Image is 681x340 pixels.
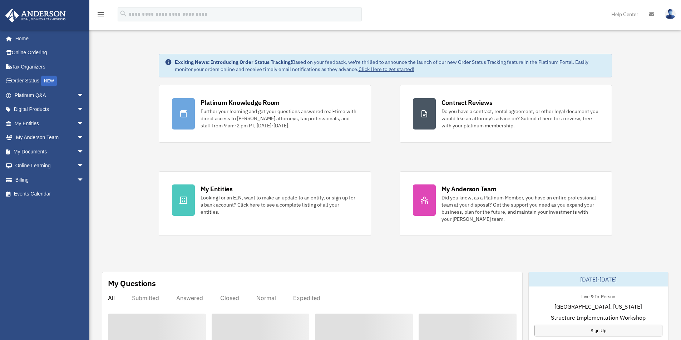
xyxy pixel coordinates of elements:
[5,131,95,145] a: My Anderson Teamarrow_drop_down
[77,144,91,159] span: arrow_drop_down
[256,294,276,301] div: Normal
[441,108,599,129] div: Do you have a contract, rental agreement, or other legal document you would like an attorney's ad...
[41,76,57,86] div: NEW
[77,116,91,131] span: arrow_drop_down
[5,159,95,173] a: Online Learningarrow_drop_down
[77,131,91,145] span: arrow_drop_down
[5,60,95,74] a: Tax Organizers
[175,59,606,73] div: Based on your feedback, we're thrilled to announce the launch of our new Order Status Tracking fe...
[5,144,95,159] a: My Documentsarrow_drop_down
[159,171,371,236] a: My Entities Looking for an EIN, want to make an update to an entity, or sign up for a bank accoun...
[293,294,320,301] div: Expedited
[132,294,159,301] div: Submitted
[3,9,68,22] img: Anderson Advisors Platinum Portal
[97,10,105,19] i: menu
[5,46,95,60] a: Online Ordering
[5,74,95,88] a: Order StatusNEW
[441,194,599,223] div: Did you know, as a Platinum Member, you have an entire professional team at your disposal? Get th...
[665,9,676,19] img: User Pic
[551,313,646,322] span: Structure Implementation Workshop
[201,184,233,193] div: My Entities
[77,102,91,117] span: arrow_drop_down
[5,116,95,131] a: My Entitiesarrow_drop_down
[119,10,127,17] i: search
[77,88,91,103] span: arrow_drop_down
[359,66,414,72] a: Click Here to get started!
[400,171,612,236] a: My Anderson Team Did you know, as a Platinum Member, you have an entire professional team at your...
[176,294,203,301] div: Answered
[201,108,358,129] div: Further your learning and get your questions answered real-time with direct access to [PERSON_NAM...
[5,173,95,187] a: Billingarrow_drop_down
[554,302,642,311] span: [GEOGRAPHIC_DATA], [US_STATE]
[5,31,91,46] a: Home
[5,102,95,117] a: Digital Productsarrow_drop_down
[400,85,612,143] a: Contract Reviews Do you have a contract, rental agreement, or other legal document you would like...
[77,159,91,173] span: arrow_drop_down
[201,98,280,107] div: Platinum Knowledge Room
[108,278,156,289] div: My Questions
[97,12,105,19] a: menu
[5,88,95,102] a: Platinum Q&Aarrow_drop_down
[576,292,621,300] div: Live & In-Person
[77,173,91,187] span: arrow_drop_down
[220,294,239,301] div: Closed
[534,325,662,336] a: Sign Up
[108,294,115,301] div: All
[441,98,493,107] div: Contract Reviews
[159,85,371,143] a: Platinum Knowledge Room Further your learning and get your questions answered real-time with dire...
[5,187,95,201] a: Events Calendar
[529,272,668,286] div: [DATE]-[DATE]
[201,194,358,215] div: Looking for an EIN, want to make an update to an entity, or sign up for a bank account? Click her...
[441,184,497,193] div: My Anderson Team
[175,59,292,65] strong: Exciting News: Introducing Order Status Tracking!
